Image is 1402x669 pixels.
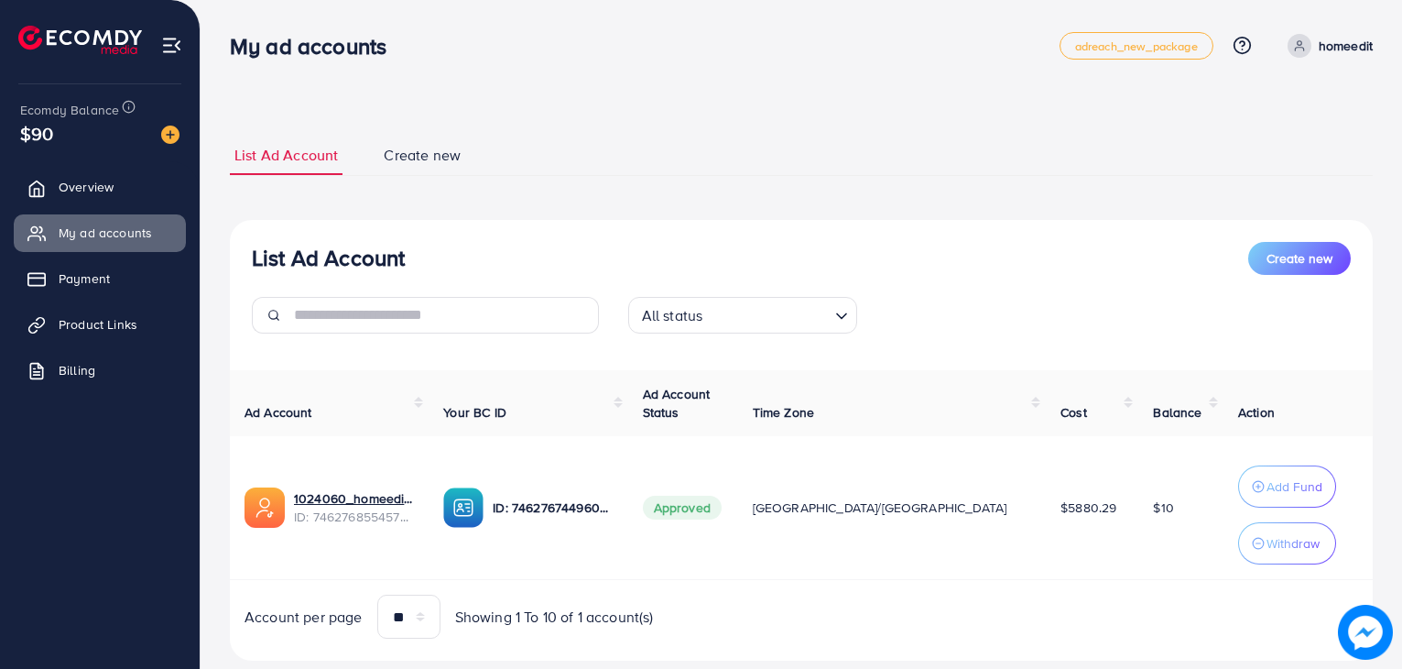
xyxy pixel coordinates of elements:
[1338,605,1393,660] img: image
[455,607,654,628] span: Showing 1 To 10 of 1 account(s)
[230,33,401,60] h3: My ad accounts
[245,488,285,528] img: ic-ads-acc.e4c84228.svg
[161,126,179,144] img: image
[18,26,142,54] img: logo
[59,315,137,334] span: Product Links
[252,245,405,271] h3: List Ad Account
[628,297,857,334] div: Search for option
[294,489,414,508] a: 1024060_homeedit7_1737561213516
[443,403,506,422] span: Your BC ID
[1060,499,1116,517] span: $5880.29
[1153,499,1173,517] span: $10
[1238,466,1336,508] button: Add Fund
[1075,40,1198,52] span: adreach_new_package
[643,385,711,422] span: Ad Account Status
[20,120,53,147] span: $90
[1153,403,1201,422] span: Balance
[753,403,814,422] span: Time Zone
[753,499,1007,517] span: [GEOGRAPHIC_DATA]/[GEOGRAPHIC_DATA]
[234,145,338,166] span: List Ad Account
[1238,403,1275,422] span: Action
[59,361,95,379] span: Billing
[1319,35,1373,57] p: homeedit
[20,101,119,119] span: Ecomdy Balance
[14,352,186,389] a: Billing
[443,488,484,528] img: ic-ba-acc.ded83a64.svg
[1266,532,1320,554] p: Withdraw
[1280,34,1373,58] a: homeedit
[638,302,707,329] span: All status
[1060,32,1213,60] a: adreach_new_package
[14,214,186,251] a: My ad accounts
[294,489,414,527] div: <span class='underline'>1024060_homeedit7_1737561213516</span></br>7462768554572742672
[59,178,114,196] span: Overview
[14,306,186,343] a: Product Links
[1238,522,1336,565] button: Withdraw
[643,496,722,520] span: Approved
[493,497,613,519] p: ID: 7462767449604177937
[245,607,363,628] span: Account per page
[59,269,110,288] span: Payment
[14,260,186,297] a: Payment
[1060,403,1087,422] span: Cost
[1248,242,1351,275] button: Create new
[1266,249,1332,268] span: Create new
[59,224,152,242] span: My ad accounts
[1266,476,1322,498] p: Add Fund
[161,35,182,56] img: menu
[294,508,414,526] span: ID: 7462768554572742672
[245,403,312,422] span: Ad Account
[14,169,186,205] a: Overview
[384,145,461,166] span: Create new
[708,299,827,329] input: Search for option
